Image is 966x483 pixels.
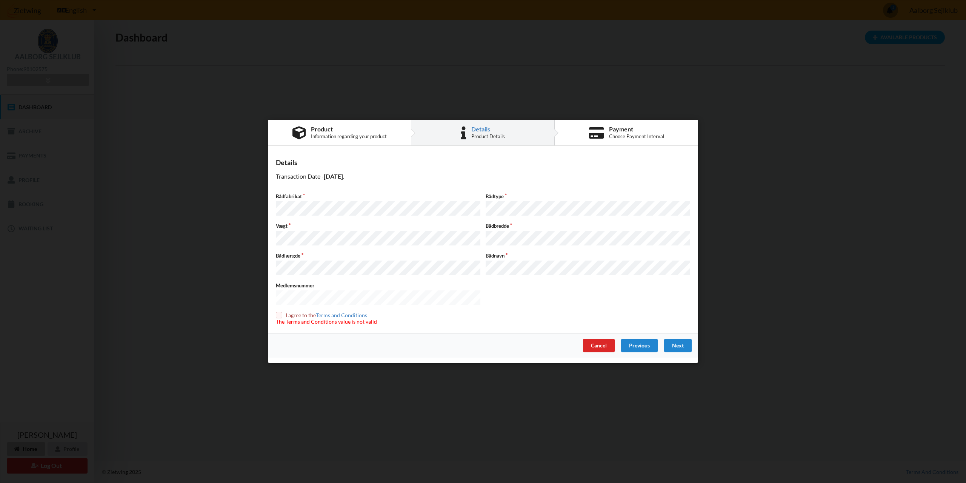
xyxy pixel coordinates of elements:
div: Product [311,126,387,132]
label: I agree to the [276,312,377,318]
a: Terms and Conditions [316,312,367,318]
div: Previous [621,339,658,353]
p: Transaction Date - . [276,172,690,181]
label: Bådnavn [486,253,690,259]
div: Payment [609,126,664,132]
div: Information regarding your product [311,134,387,140]
b: [DATE] [324,173,343,180]
label: Bådbredde [486,223,690,230]
div: Details [276,158,690,167]
div: Cancel [583,339,615,353]
label: Bådfabrikat [276,193,480,200]
div: Next [664,339,692,353]
label: Vægt [276,223,480,230]
span: The Terms and Conditions value is not valid [276,318,377,325]
div: Choose Payment Interval [609,134,664,140]
label: Bådlængde [276,253,480,259]
label: Bådtype [486,193,690,200]
label: Medlemsnummer [276,282,480,289]
div: Product Details [471,134,505,140]
div: Details [471,126,505,132]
